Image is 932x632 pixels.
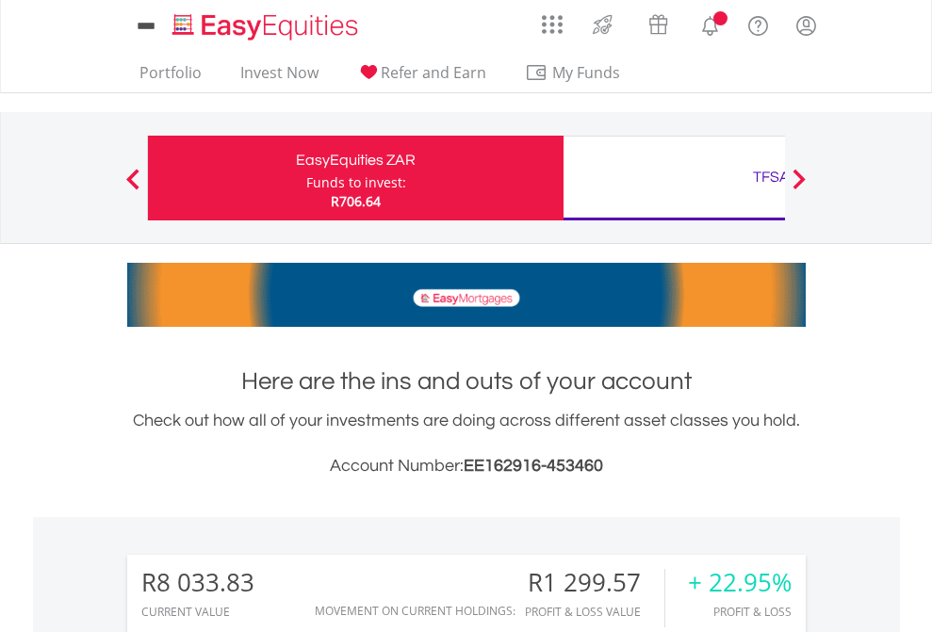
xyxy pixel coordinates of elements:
[525,606,664,618] div: Profit & Loss Value
[643,9,674,40] img: vouchers-v2.svg
[734,5,782,42] a: FAQ's and Support
[141,569,254,596] div: R8 033.83
[127,365,806,398] h1: Here are the ins and outs of your account
[381,62,486,83] span: Refer and Earn
[127,263,806,327] img: EasyMortage Promotion Banner
[587,9,618,40] img: thrive-v2.svg
[464,457,603,475] span: EE162916-453460
[306,173,406,192] div: Funds to invest:
[782,5,830,46] a: My Profile
[315,605,515,617] div: Movement on Current Holdings:
[165,5,366,42] a: Home page
[530,5,575,35] a: AppsGrid
[169,11,366,42] img: EasyEquities_Logo.png
[127,453,806,479] h3: Account Number:
[525,569,664,596] div: R1 299.57
[233,63,326,92] a: Invest Now
[630,5,686,40] a: Vouchers
[141,606,254,618] div: CURRENT VALUE
[132,63,209,92] a: Portfolio
[688,606,792,618] div: Profit & Loss
[114,178,152,197] button: Previous
[159,147,552,173] div: EasyEquities ZAR
[688,569,792,596] div: + 22.95%
[525,60,648,85] span: My Funds
[686,5,734,42] a: Notifications
[331,192,381,210] span: R706.64
[780,178,818,197] button: Next
[542,14,563,35] img: grid-menu-icon.svg
[350,63,494,92] a: Refer and Earn
[127,408,806,479] div: Check out how all of your investments are doing across different asset classes you hold.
